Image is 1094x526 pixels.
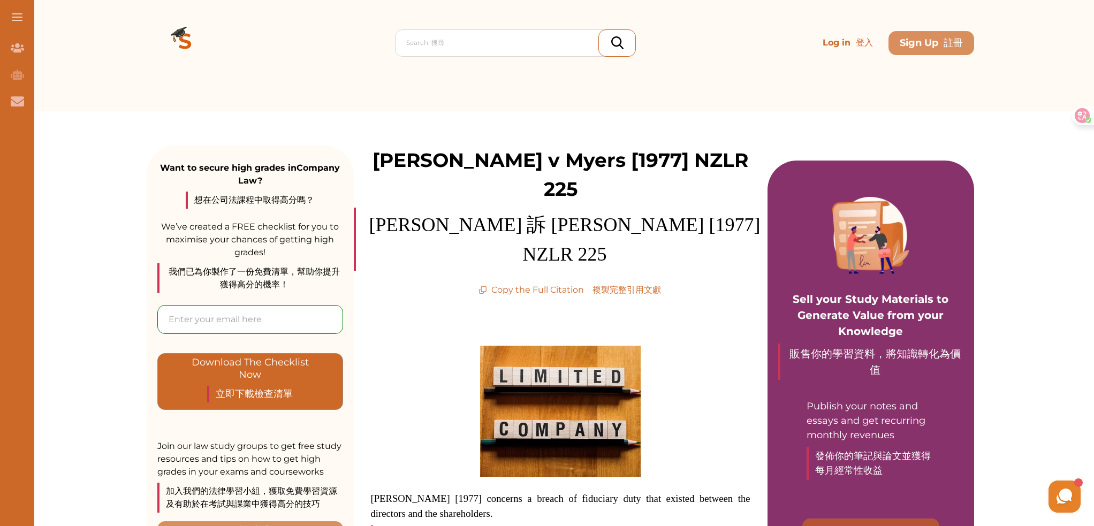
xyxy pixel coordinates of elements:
p: Sell your Study Materials to Generate Value from your Knowledge [778,270,964,384]
img: search_icon [611,36,624,49]
font: 登入 [856,38,873,47]
span: We’ve created a FREE checklist for you to maximise your chances of getting high grades! [157,222,343,289]
font: 我們已為你製作了一份免費清單，幫助你提升獲得高分的機率！ [169,267,340,289]
button: [object Object] [157,353,343,410]
font: 販售你的學習資料，將知識轉化為價值 [789,348,961,376]
font: 註冊 [944,37,963,48]
img: Purple card image [832,197,909,274]
font: 發佈你的筆記與論文並獲得每月經常性收益 [815,451,931,476]
button: Sign Up [888,31,974,55]
font: 複製完整引用文獻 [592,285,661,294]
input: Enter your email here [157,305,343,334]
p: Join our law study groups to get free study resources and tips on how to get high grades in your ... [157,440,343,517]
font: 想在公司法課程中取得高分嗎？ [194,195,314,204]
iframe: HelpCrunch [837,478,1083,515]
p: Log in [809,32,886,54]
img: Company-Law-feature-300x245.jpg [480,346,641,477]
font: [PERSON_NAME] 訴 [PERSON_NAME] [1977] NZLR 225 [369,214,760,265]
font: 立即下載檢查清單 [216,388,293,399]
p: [PERSON_NAME] v Myers [1977] NZLR 225 [354,146,768,275]
img: Logo [147,4,224,81]
strong: Want to secure high grades in Company Law ? [160,163,340,205]
div: Publish your notes and essays and get recurring monthly revenues [807,399,935,484]
font: 加入我們的法律學習小組，獲取免費學習資源及有助於在考試與課業中獲得高分的技巧 [166,486,337,508]
p: Download The Checklist Now [179,356,321,407]
p: Copy the Full Citation [478,284,661,296]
